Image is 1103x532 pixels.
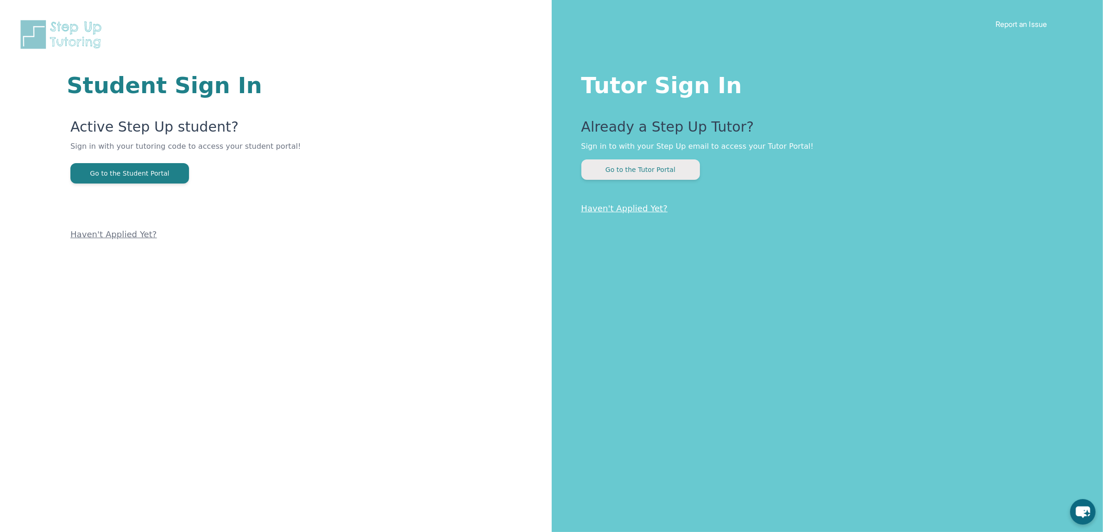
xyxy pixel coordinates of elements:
[1070,499,1096,525] button: chat-button
[581,165,700,174] a: Go to the Tutor Portal
[581,141,1066,152] p: Sign in to with your Step Up email to access your Tutor Portal!
[70,141,441,163] p: Sign in with your tutoring code to access your student portal!
[70,169,189,177] a: Go to the Student Portal
[70,163,189,184] button: Go to the Student Portal
[581,119,1066,141] p: Already a Step Up Tutor?
[581,70,1066,96] h1: Tutor Sign In
[67,74,441,96] h1: Student Sign In
[70,119,441,141] p: Active Step Up student?
[581,203,668,213] a: Haven't Applied Yet?
[996,19,1047,29] a: Report an Issue
[581,159,700,180] button: Go to the Tutor Portal
[70,229,157,239] a: Haven't Applied Yet?
[19,19,107,51] img: Step Up Tutoring horizontal logo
